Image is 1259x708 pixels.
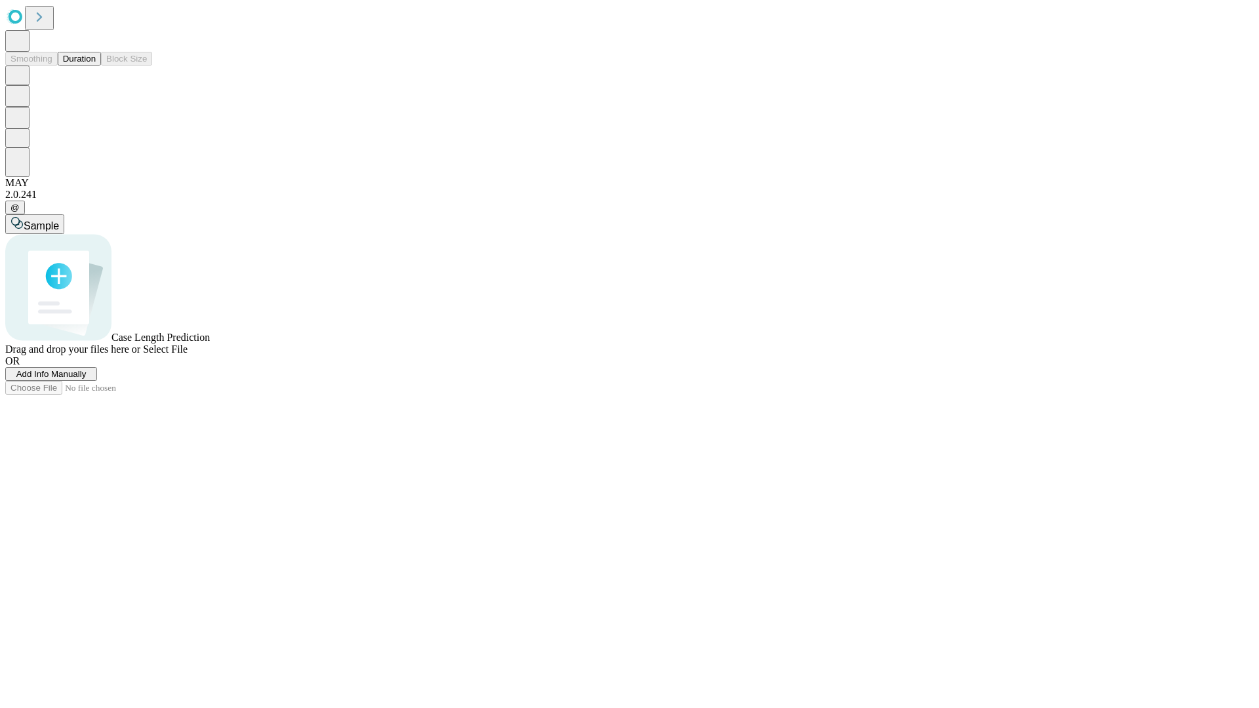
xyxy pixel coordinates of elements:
[16,369,87,379] span: Add Info Manually
[5,52,58,66] button: Smoothing
[5,177,1254,189] div: MAY
[10,203,20,212] span: @
[5,214,64,234] button: Sample
[101,52,152,66] button: Block Size
[5,201,25,214] button: @
[5,355,20,366] span: OR
[5,344,140,355] span: Drag and drop your files here or
[5,367,97,381] button: Add Info Manually
[5,189,1254,201] div: 2.0.241
[58,52,101,66] button: Duration
[24,220,59,231] span: Sample
[111,332,210,343] span: Case Length Prediction
[143,344,188,355] span: Select File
